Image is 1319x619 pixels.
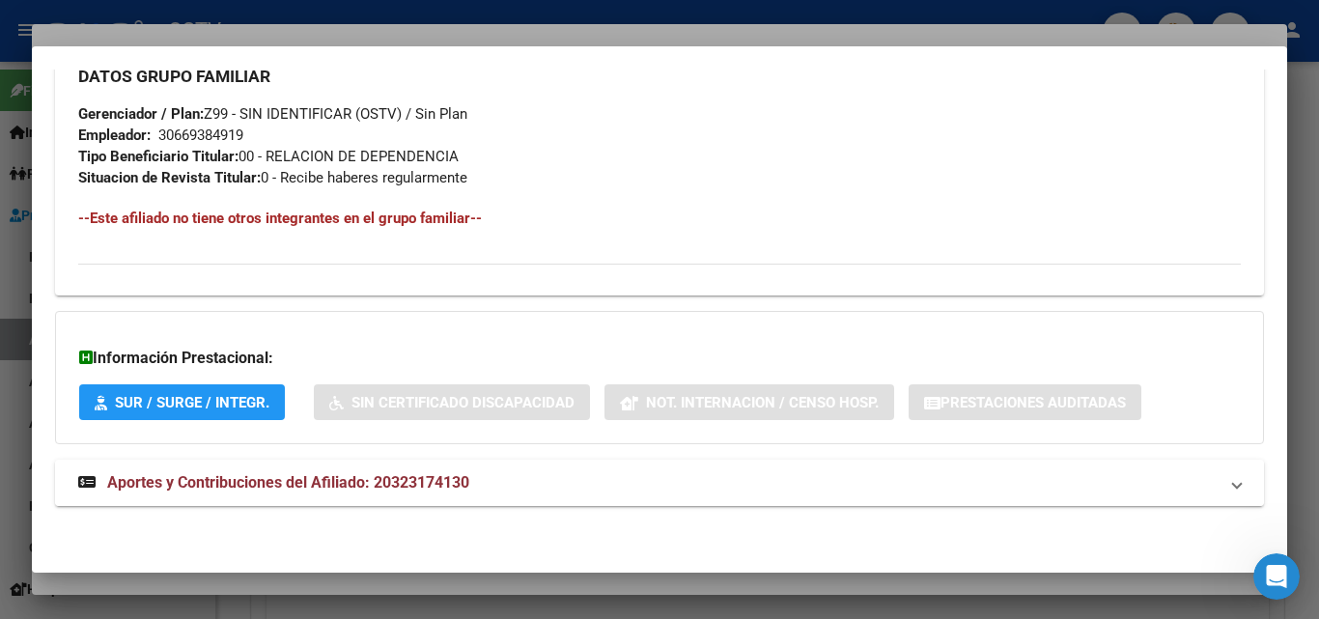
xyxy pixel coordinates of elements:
span: 0 - Recibe haberes regularmente [78,169,467,186]
button: Sin Certificado Discapacidad [314,384,590,420]
button: Not. Internacion / Censo Hosp. [604,384,894,420]
span: SUR / SURGE / INTEGR. [115,394,269,411]
mat-expansion-panel-header: Aportes y Contribuciones del Afiliado: 20323174130 [55,460,1264,506]
button: Prestaciones Auditadas [909,384,1141,420]
h3: DATOS GRUPO FAMILIAR [78,66,1241,87]
button: SUR / SURGE / INTEGR. [79,384,285,420]
strong: Tipo Beneficiario Titular: [78,148,239,165]
div: 30669384919 [158,125,243,146]
span: 00 - RELACION DE DEPENDENCIA [78,148,459,165]
strong: Empleador: [78,127,151,144]
strong: Gerenciador / Plan: [78,105,204,123]
span: Aportes y Contribuciones del Afiliado: 20323174130 [107,473,469,492]
span: Not. Internacion / Censo Hosp. [646,394,879,411]
span: Prestaciones Auditadas [940,394,1126,411]
span: Z99 - SIN IDENTIFICAR (OSTV) / Sin Plan [78,105,467,123]
h3: Información Prestacional: [79,347,1240,370]
span: Sin Certificado Discapacidad [351,394,575,411]
h4: --Este afiliado no tiene otros integrantes en el grupo familiar-- [78,208,1241,229]
iframe: Intercom live chat [1253,553,1300,600]
strong: Situacion de Revista Titular: [78,169,261,186]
